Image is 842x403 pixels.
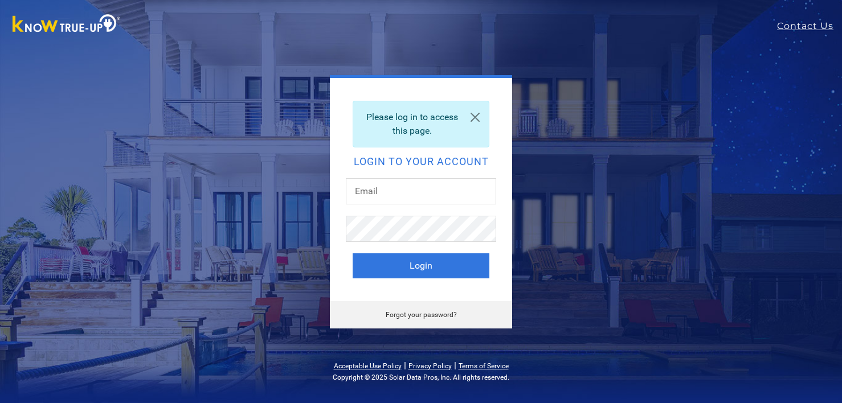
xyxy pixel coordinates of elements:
[7,12,126,38] img: Know True-Up
[777,19,842,33] a: Contact Us
[454,360,456,371] span: |
[459,362,509,370] a: Terms of Service
[353,101,489,147] div: Please log in to access this page.
[461,101,489,133] a: Close
[346,178,496,204] input: Email
[408,362,452,370] a: Privacy Policy
[353,157,489,167] h2: Login to your account
[353,253,489,278] button: Login
[404,360,406,371] span: |
[334,362,402,370] a: Acceptable Use Policy
[386,311,457,319] a: Forgot your password?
